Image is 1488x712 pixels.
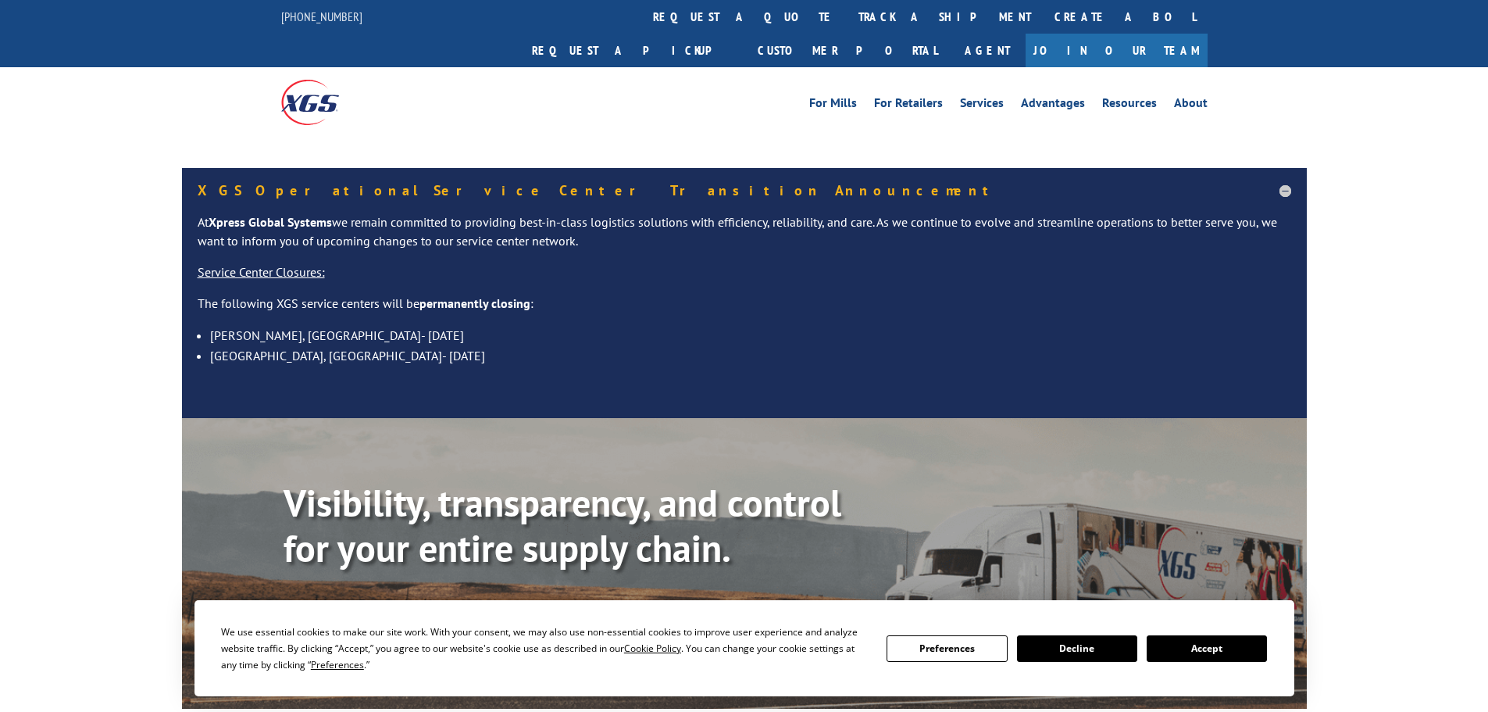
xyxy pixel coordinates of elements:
[1026,34,1208,67] a: Join Our Team
[209,214,332,230] strong: Xpress Global Systems
[874,97,943,114] a: For Retailers
[210,345,1291,366] li: [GEOGRAPHIC_DATA], [GEOGRAPHIC_DATA]- [DATE]
[1017,635,1137,662] button: Decline
[887,635,1007,662] button: Preferences
[1174,97,1208,114] a: About
[198,213,1291,263] p: At we remain committed to providing best-in-class logistics solutions with efficiency, reliabilit...
[194,600,1294,696] div: Cookie Consent Prompt
[221,624,868,673] div: We use essential cookies to make our site work. With your consent, we may also use non-essential ...
[198,264,325,280] u: Service Center Closures:
[419,295,530,311] strong: permanently closing
[1147,635,1267,662] button: Accept
[210,325,1291,345] li: [PERSON_NAME], [GEOGRAPHIC_DATA]- [DATE]
[1021,97,1085,114] a: Advantages
[520,34,746,67] a: Request a pickup
[284,478,841,572] b: Visibility, transparency, and control for your entire supply chain.
[624,642,681,655] span: Cookie Policy
[746,34,949,67] a: Customer Portal
[949,34,1026,67] a: Agent
[281,9,362,24] a: [PHONE_NUMBER]
[809,97,857,114] a: For Mills
[311,658,364,671] span: Preferences
[198,184,1291,198] h5: XGS Operational Service Center Transition Announcement
[960,97,1004,114] a: Services
[198,295,1291,326] p: The following XGS service centers will be :
[1102,97,1157,114] a: Resources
